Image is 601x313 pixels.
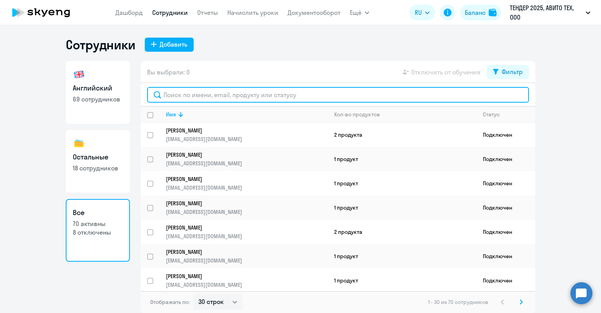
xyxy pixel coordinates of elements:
[328,123,477,147] td: 2 продукта
[115,9,143,16] a: Дашборд
[328,268,477,293] td: 1 продукт
[328,220,477,244] td: 2 продукта
[66,130,130,193] a: Остальные18 сотрудников
[415,8,422,17] span: RU
[477,195,535,220] td: Подключен
[483,111,500,118] div: Статус
[166,233,327,240] p: [EMAIL_ADDRESS][DOMAIN_NAME]
[334,111,476,118] div: Кол-во продуктов
[465,8,486,17] div: Баланс
[477,268,535,293] td: Подключен
[506,3,594,22] button: ТЕНДЕР 2025, АВИТО ТЕХ, ООО
[288,9,340,16] a: Документооборот
[147,87,529,103] input: Поиск по имени, email, продукту или статусу
[166,127,317,134] p: [PERSON_NAME]
[66,199,130,262] a: Все70 активны8 отключены
[197,9,218,16] a: Отчеты
[166,281,327,288] p: [EMAIL_ADDRESS][DOMAIN_NAME]
[166,200,317,207] p: [PERSON_NAME]
[477,147,535,171] td: Подключен
[328,147,477,171] td: 1 продукт
[166,136,327,143] p: [EMAIL_ADDRESS][DOMAIN_NAME]
[166,127,327,143] a: [PERSON_NAME][EMAIL_ADDRESS][DOMAIN_NAME]
[166,224,317,231] p: [PERSON_NAME]
[166,151,317,158] p: [PERSON_NAME]
[502,67,523,76] div: Фильтр
[489,9,497,16] img: balance
[73,68,85,81] img: english
[510,3,583,22] p: ТЕНДЕР 2025, АВИТО ТЕХ, ООО
[166,224,327,240] a: [PERSON_NAME][EMAIL_ADDRESS][DOMAIN_NAME]
[66,37,135,52] h1: Сотрудники
[328,195,477,220] td: 1 продукт
[166,175,327,191] a: [PERSON_NAME][EMAIL_ADDRESS][DOMAIN_NAME]
[334,111,380,118] div: Кол-во продуктов
[66,61,130,124] a: Английский69 сотрудников
[166,248,317,255] p: [PERSON_NAME]
[166,160,327,167] p: [EMAIL_ADDRESS][DOMAIN_NAME]
[487,65,529,79] button: Фильтр
[483,111,535,118] div: Статус
[328,171,477,195] td: 1 продукт
[166,273,317,280] p: [PERSON_NAME]
[73,137,85,150] img: others
[73,95,123,103] p: 69 сотрудников
[328,244,477,268] td: 1 продукт
[166,257,327,264] p: [EMAIL_ADDRESS][DOMAIN_NAME]
[145,38,194,52] button: Добавить
[166,248,327,264] a: [PERSON_NAME][EMAIL_ADDRESS][DOMAIN_NAME]
[477,220,535,244] td: Подключен
[166,175,317,183] p: [PERSON_NAME]
[147,67,190,77] span: Вы выбрали: 0
[73,219,123,228] p: 70 активны
[477,171,535,195] td: Подключен
[166,200,327,215] a: [PERSON_NAME][EMAIL_ADDRESS][DOMAIN_NAME]
[166,208,327,215] p: [EMAIL_ADDRESS][DOMAIN_NAME]
[428,299,488,306] span: 1 - 30 из 70 сотрудников
[166,184,327,191] p: [EMAIL_ADDRESS][DOMAIN_NAME]
[477,123,535,147] td: Подключен
[73,83,123,93] h3: Английский
[166,151,327,167] a: [PERSON_NAME][EMAIL_ADDRESS][DOMAIN_NAME]
[166,273,327,288] a: [PERSON_NAME][EMAIL_ADDRESS][DOMAIN_NAME]
[73,164,123,172] p: 18 сотрудников
[73,152,123,162] h3: Остальные
[350,5,369,20] button: Ещё
[160,40,187,49] div: Добавить
[166,111,176,118] div: Имя
[152,9,188,16] a: Сотрудники
[150,299,190,306] span: Отображать по:
[477,244,535,268] td: Подключен
[166,111,327,118] div: Имя
[73,228,123,237] p: 8 отключены
[73,208,123,218] h3: Все
[409,5,435,20] button: RU
[460,5,501,20] button: Балансbalance
[350,8,362,17] span: Ещё
[227,9,278,16] a: Начислить уроки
